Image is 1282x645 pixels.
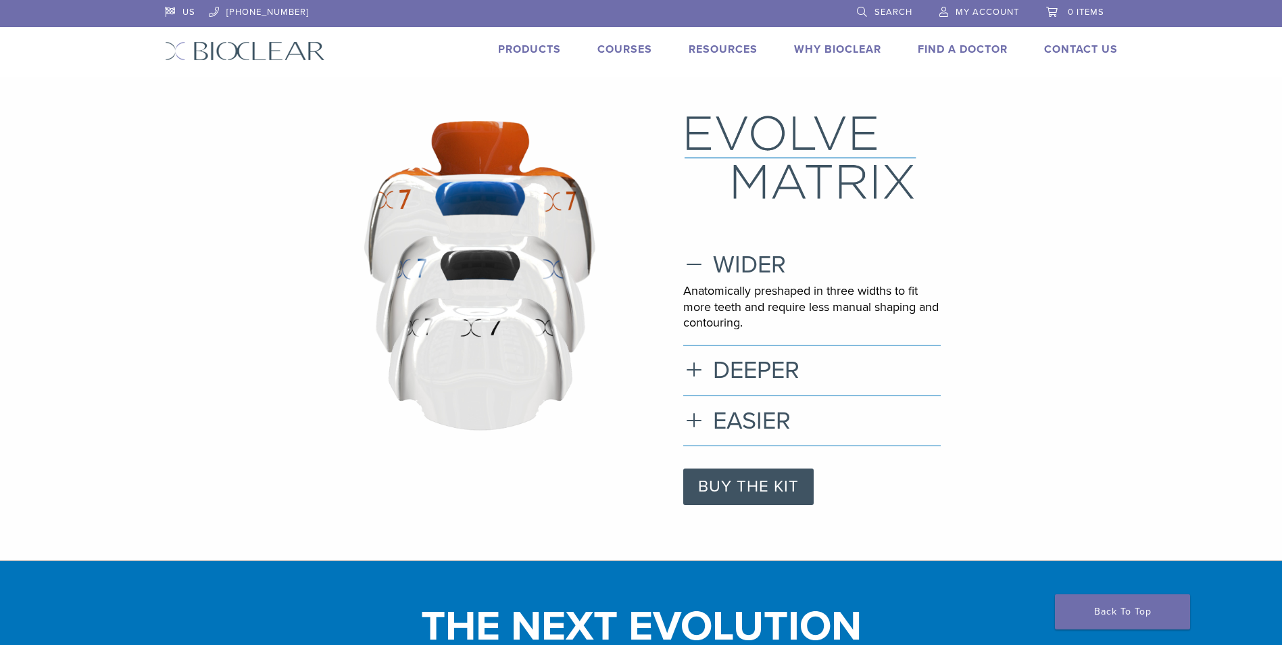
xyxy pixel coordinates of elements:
a: Back To Top [1055,594,1190,629]
a: Products [498,43,561,56]
a: BUY THE KIT [683,469,814,505]
a: Find A Doctor [918,43,1008,56]
h3: DEEPER [683,356,941,385]
h1: THE NEXT EVOLUTION [155,611,1128,643]
h3: EASIER [683,406,941,435]
a: Courses [597,43,652,56]
span: My Account [956,7,1019,18]
h3: WIDER [683,250,941,279]
a: Resources [689,43,758,56]
a: Contact Us [1044,43,1118,56]
p: Anatomically preshaped in three widths to fit more teeth and require less manual shaping and cont... [683,283,941,331]
span: Search [874,7,912,18]
span: 0 items [1068,7,1104,18]
a: Why Bioclear [794,43,881,56]
img: Bioclear [165,41,325,61]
